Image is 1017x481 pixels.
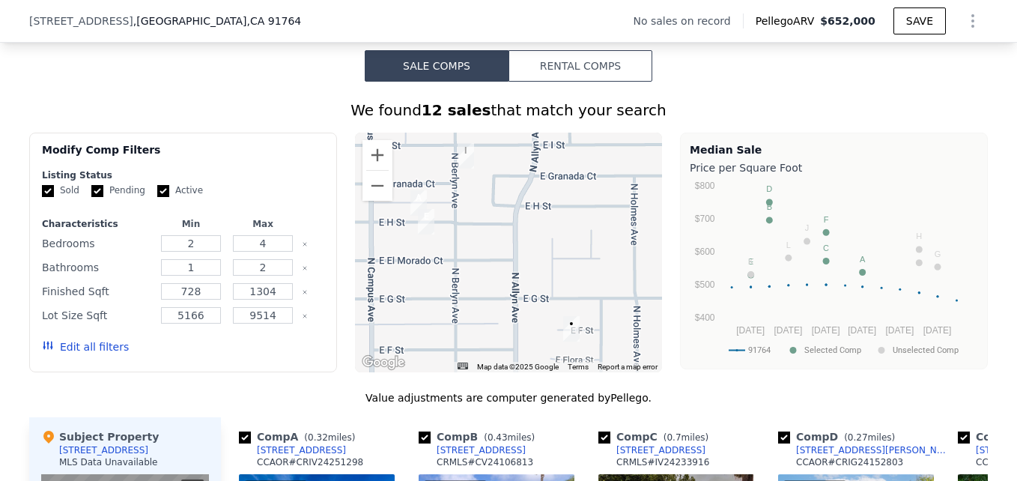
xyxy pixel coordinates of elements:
text: K [748,257,754,266]
div: 744 E H St [418,209,434,235]
div: CRMLS # IV24233916 [616,456,709,468]
button: Show Options [958,6,988,36]
label: Pending [91,184,145,197]
text: L [786,240,791,249]
div: Median Sale [690,142,978,157]
button: Clear [302,265,308,271]
span: ( miles) [838,432,901,443]
a: Report a map error [598,363,658,371]
button: SAVE [893,7,946,34]
div: Finished Sqft [42,281,152,302]
div: Listing Status [42,169,324,181]
input: Active [157,185,169,197]
text: 91764 [748,345,771,355]
button: Zoom out [362,171,392,201]
text: F [824,215,829,224]
text: $600 [695,246,715,257]
span: [STREET_ADDRESS] [29,13,133,28]
text: [DATE] [848,325,876,336]
div: Price per Square Foot [690,157,978,178]
span: ( miles) [478,432,541,443]
span: 0.27 [848,432,868,443]
button: Sale Comps [365,50,508,82]
div: MLS Data Unavailable [59,456,158,468]
text: A [860,255,866,264]
text: C [823,243,829,252]
text: [DATE] [812,325,840,336]
text: G [935,249,941,258]
label: Active [157,184,203,197]
div: CRMLS # CV24106813 [437,456,533,468]
text: $500 [695,279,715,290]
span: 0.32 [308,432,328,443]
div: 848 N Berlyn Ave [458,143,474,169]
text: Selected Comp [804,345,861,355]
div: Subject Property [41,429,159,444]
div: Min [158,218,224,230]
div: Comp A [239,429,361,444]
button: Keyboard shortcuts [458,363,468,369]
div: Modify Comp Filters [42,142,324,169]
img: Google [359,353,408,372]
div: [STREET_ADDRESS] [257,444,346,456]
span: Map data ©2025 Google [477,363,559,371]
span: ( miles) [658,432,714,443]
strong: 12 sales [422,101,491,119]
div: [STREET_ADDRESS] [616,444,705,456]
div: Lot Size Sqft [42,305,152,326]
div: 739 E H St [410,190,427,216]
div: Comp D [778,429,901,444]
span: 0.43 [488,432,508,443]
div: We found that match your search [29,100,988,121]
button: Clear [302,241,308,247]
a: [STREET_ADDRESS] [239,444,346,456]
button: Clear [302,313,308,319]
div: Value adjustments are computer generated by Pellego . [29,390,988,405]
span: , CA 91764 [246,15,301,27]
button: Zoom in [362,140,392,170]
input: Sold [42,185,54,197]
div: 946 E F St [563,316,580,342]
div: Comp C [598,429,714,444]
svg: A chart. [690,178,978,366]
text: [DATE] [923,325,952,336]
div: No sales on record [633,13,742,28]
a: [STREET_ADDRESS][PERSON_NAME] [778,444,952,456]
input: Pending [91,185,103,197]
text: [DATE] [774,325,802,336]
div: [STREET_ADDRESS] [437,444,526,456]
span: Pellego ARV [756,13,821,28]
div: CCAOR # CRIV24251298 [257,456,363,468]
text: J [805,223,810,232]
div: Comp B [419,429,541,444]
a: Terms [568,363,589,371]
span: 0.7 [667,432,681,443]
button: Edit all filters [42,339,129,354]
text: I [918,245,920,254]
text: [DATE] [885,325,914,336]
button: Rental Comps [508,50,652,82]
span: $652,000 [820,15,875,27]
a: [STREET_ADDRESS] [598,444,705,456]
span: , [GEOGRAPHIC_DATA] [133,13,301,28]
a: [STREET_ADDRESS] [419,444,526,456]
text: D [766,184,772,193]
div: CCAOR # CRIG24152803 [796,456,903,468]
div: Max [230,218,296,230]
text: Unselected Comp [893,345,959,355]
text: B [767,202,772,211]
div: Bedrooms [42,233,152,254]
label: Sold [42,184,79,197]
a: Open this area in Google Maps (opens a new window) [359,353,408,372]
text: H [916,232,922,240]
div: [STREET_ADDRESS] [59,444,148,456]
text: $400 [695,312,715,323]
button: Clear [302,289,308,295]
span: ( miles) [298,432,361,443]
div: [STREET_ADDRESS][PERSON_NAME] [796,444,952,456]
text: $700 [695,214,715,224]
text: $800 [695,181,715,191]
text: [DATE] [736,325,765,336]
div: Bathrooms [42,257,152,278]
